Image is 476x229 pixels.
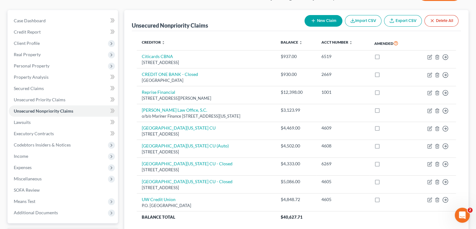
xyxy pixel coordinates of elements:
[14,142,71,147] span: Codebtors Insiders & Notices
[321,161,364,167] div: 6269
[142,197,176,202] a: UW Credit Union
[142,107,207,113] a: [PERSON_NAME] Law Office, S.C.
[281,40,303,45] a: Balance unfold_more
[14,120,31,125] span: Lawsuits
[321,89,364,95] div: 1001
[349,41,353,45] i: unfold_more
[9,94,118,105] a: Unsecured Priority Claims
[281,196,311,203] div: $4,848.72
[142,77,270,83] div: [GEOGRAPHIC_DATA]
[9,26,118,38] a: Credit Report
[345,15,381,27] button: Import CSV
[424,15,458,27] button: Delete All
[142,167,270,173] div: [STREET_ADDRESS]
[281,161,311,167] div: $4,333.00
[281,107,311,113] div: $3,123.99
[281,53,311,60] div: $937.00
[281,89,311,95] div: $12,398.00
[321,53,364,60] div: 6519
[14,86,44,91] span: Secured Claims
[142,72,198,77] a: CREDIT ONE BANK - Closed
[142,54,173,59] a: Citicards CBNA
[321,71,364,77] div: 2669
[142,40,165,45] a: Creditor unfold_more
[142,143,229,148] a: [GEOGRAPHIC_DATA][US_STATE] CU (Auto)
[9,117,118,128] a: Lawsuits
[14,40,40,46] span: Client Profile
[14,108,73,114] span: Unsecured Nonpriority Claims
[142,149,270,155] div: [STREET_ADDRESS]
[9,83,118,94] a: Secured Claims
[281,178,311,185] div: $5,086.00
[9,105,118,117] a: Unsecured Nonpriority Claims
[14,153,28,159] span: Income
[137,211,275,223] th: Balance Total
[142,89,175,95] a: Reprise Financial
[299,41,303,45] i: unfold_more
[281,71,311,77] div: $930.00
[14,52,41,57] span: Real Property
[14,63,49,68] span: Personal Property
[142,60,270,66] div: [STREET_ADDRESS]
[14,210,58,215] span: Additional Documents
[142,131,270,137] div: [STREET_ADDRESS]
[14,199,35,204] span: Means Test
[9,72,118,83] a: Property Analysis
[14,29,41,35] span: Credit Report
[132,22,208,29] div: Unsecured Nonpriority Claims
[281,143,311,149] div: $4,502.00
[142,179,233,184] a: [GEOGRAPHIC_DATA][US_STATE] CU - Closed
[455,208,470,223] iframe: Intercom live chat
[9,128,118,139] a: Executory Contracts
[9,15,118,26] a: Case Dashboard
[14,165,32,170] span: Expenses
[161,41,165,45] i: unfold_more
[14,187,40,193] span: SOFA Review
[142,203,270,209] div: P.O. [GEOGRAPHIC_DATA]
[369,36,413,51] th: Amended
[142,95,270,101] div: [STREET_ADDRESS][PERSON_NAME]
[305,15,342,27] button: New Claim
[321,178,364,185] div: 4605
[142,113,270,119] div: o/b/o Mariner Finance [STREET_ADDRESS][US_STATE]
[321,143,364,149] div: 4608
[14,74,49,80] span: Property Analysis
[321,196,364,203] div: 4605
[281,125,311,131] div: $4,469.00
[142,161,233,166] a: [GEOGRAPHIC_DATA][US_STATE] CU - Closed
[384,15,422,27] a: Export CSV
[142,125,216,130] a: [GEOGRAPHIC_DATA][US_STATE] CU
[468,208,473,213] span: 2
[281,215,303,220] span: $40,627.71
[142,185,270,191] div: [STREET_ADDRESS]
[14,131,54,136] span: Executory Contracts
[14,18,46,23] span: Case Dashboard
[321,40,353,45] a: Acct Number unfold_more
[9,184,118,196] a: SOFA Review
[14,176,42,181] span: Miscellaneous
[321,125,364,131] div: 4609
[14,97,65,102] span: Unsecured Priority Claims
